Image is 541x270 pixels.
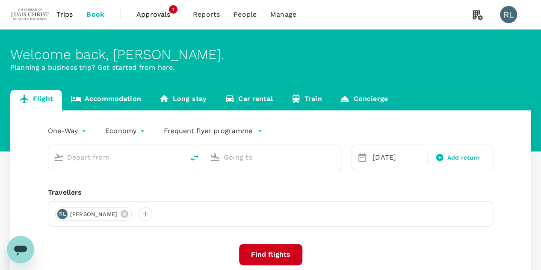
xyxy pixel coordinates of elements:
a: Long stay [150,90,216,110]
a: Accommodation [62,90,150,110]
span: Book [86,9,104,20]
div: RL [500,6,517,23]
div: One-Way [48,124,88,138]
button: delete [184,148,205,168]
button: Open [178,156,180,158]
span: Manage [270,9,296,20]
span: People [234,9,257,20]
a: Car rental [216,90,282,110]
div: [DATE] [369,149,426,166]
span: [PERSON_NAME] [65,210,122,219]
button: Frequent flyer programme [164,126,263,136]
div: Economy [105,124,147,138]
a: Flight [10,90,62,110]
input: Going to [224,151,323,164]
a: Concierge [331,90,396,110]
div: Travellers [48,187,493,198]
p: Frequent flyer programme [164,126,252,136]
p: Planning a business trip? Get started from here. [10,62,531,73]
button: Find flights [239,244,302,265]
div: RL[PERSON_NAME] [55,207,132,221]
iframe: Button to launch messaging window [7,236,34,263]
div: RL [57,209,68,219]
span: Trips [56,9,73,20]
button: Open [335,156,337,158]
input: Depart from [67,151,166,164]
a: Train [282,90,331,110]
span: 1 [169,5,177,14]
div: Welcome back , [PERSON_NAME] . [10,47,531,62]
span: Add return [447,153,480,162]
span: Approvals [136,9,179,20]
img: The Malaysian Church of Jesus Christ of Latter-day Saints [10,5,50,24]
span: Reports [193,9,220,20]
